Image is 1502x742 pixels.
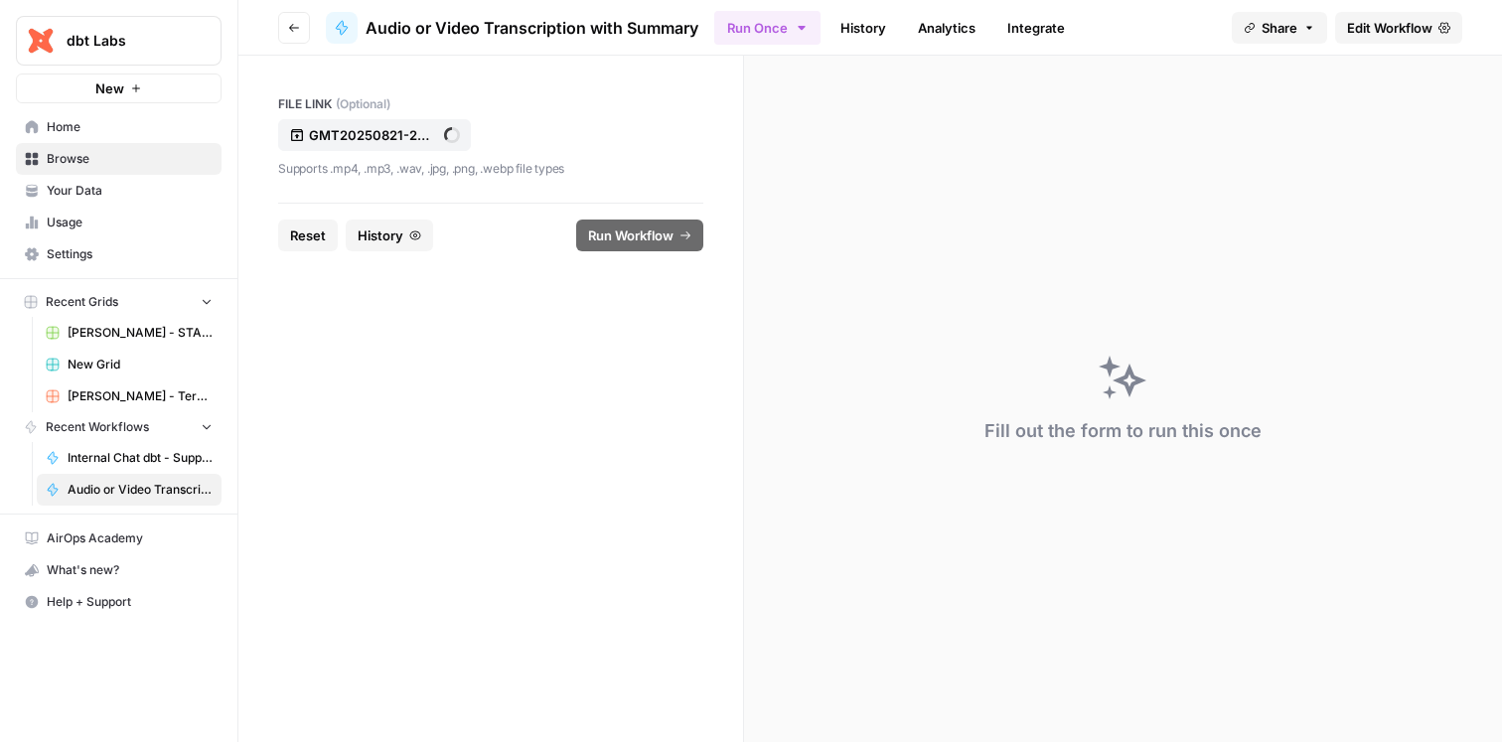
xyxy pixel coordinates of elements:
[336,95,390,113] span: (Optional)
[47,150,213,168] span: Browse
[576,220,703,251] button: Run Workflow
[37,317,222,349] a: [PERSON_NAME] - START HERE - Step 1 - dbt Stored PrOcedure Conversion Kit Grid
[1232,12,1327,44] button: Share
[68,449,213,467] span: Internal Chat dbt - Support Assistant
[47,118,213,136] span: Home
[326,12,698,44] a: Audio or Video Transcription with Summary
[68,324,213,342] span: [PERSON_NAME] - START HERE - Step 1 - dbt Stored PrOcedure Conversion Kit Grid
[16,16,222,66] button: Workspace: dbt Labs
[37,380,222,412] a: [PERSON_NAME] - Teradata Converter Grid
[1335,12,1462,44] a: Edit Workflow
[16,412,222,442] button: Recent Workflows
[358,225,403,245] span: History
[46,293,118,311] span: Recent Grids
[37,442,222,474] a: Internal Chat dbt - Support Assistant
[1262,18,1297,38] span: Share
[37,474,222,506] a: Audio or Video Transcription with Summary
[366,16,698,40] span: Audio or Video Transcription with Summary
[16,586,222,618] button: Help + Support
[1347,18,1432,38] span: Edit Workflow
[588,225,674,245] span: Run Workflow
[47,529,213,547] span: AirOps Academy
[47,214,213,231] span: Usage
[46,418,149,436] span: Recent Workflows
[828,12,898,44] a: History
[67,31,187,51] span: dbt Labs
[47,593,213,611] span: Help + Support
[16,522,222,554] a: AirOps Academy
[16,287,222,317] button: Recent Grids
[906,12,987,44] a: Analytics
[16,74,222,103] button: New
[37,349,222,380] a: New Grid
[984,417,1262,445] div: Fill out the form to run this once
[68,356,213,373] span: New Grid
[68,481,213,499] span: Audio or Video Transcription with Summary
[290,225,326,245] span: Reset
[16,143,222,175] a: Browse
[47,245,213,263] span: Settings
[995,12,1077,44] a: Integrate
[16,207,222,238] a: Usage
[278,220,338,251] button: Reset
[95,78,124,98] span: New
[68,387,213,405] span: [PERSON_NAME] - Teradata Converter Grid
[47,182,213,200] span: Your Data
[23,23,59,59] img: dbt Labs Logo
[16,175,222,207] a: Your Data
[278,95,703,113] label: FILE LINK
[309,125,436,145] p: GMT20250821-222946_Recording_1832x946.mp4
[346,220,433,251] button: History
[16,554,222,586] button: What's new?
[714,11,821,45] button: Run Once
[17,555,221,585] div: What's new?
[278,119,471,151] button: GMT20250821-222946_Recording_1832x946.mp4
[278,159,703,179] p: Supports .mp4, .mp3, .wav, .jpg, .png, .webp file types
[16,238,222,270] a: Settings
[16,111,222,143] a: Home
